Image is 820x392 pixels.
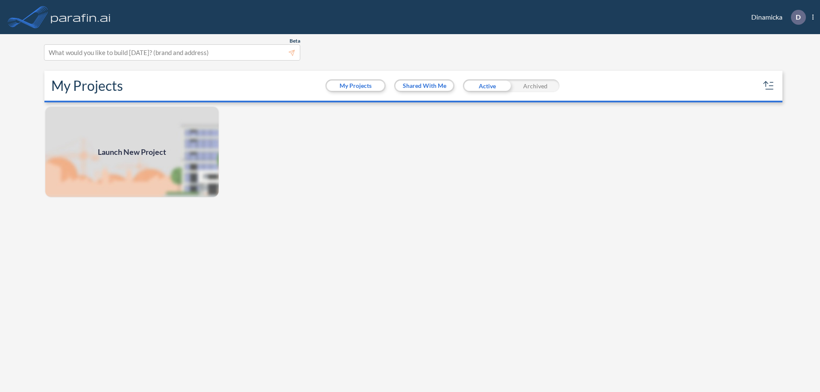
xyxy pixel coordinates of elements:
[463,79,511,92] div: Active
[98,146,166,158] span: Launch New Project
[395,81,453,91] button: Shared With Me
[796,13,801,21] p: D
[49,9,112,26] img: logo
[290,38,300,44] span: Beta
[44,106,220,198] img: add
[738,10,814,25] div: Dinamicka
[511,79,559,92] div: Archived
[762,79,776,93] button: sort
[44,106,220,198] a: Launch New Project
[51,78,123,94] h2: My Projects
[327,81,384,91] button: My Projects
